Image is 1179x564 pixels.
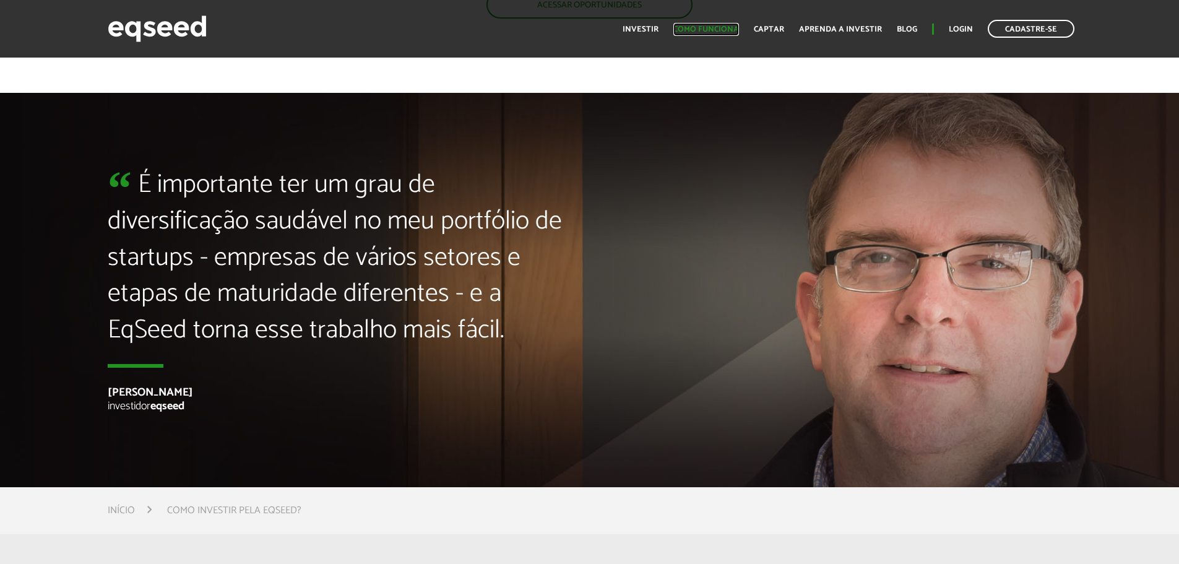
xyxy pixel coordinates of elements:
[897,25,917,33] a: Blog
[988,20,1074,38] a: Cadastre-se
[754,25,784,33] a: Captar
[799,25,882,33] a: Aprenda a investir
[108,12,207,45] img: EqSeed
[108,167,581,368] blockquote: É importante ter um grau de diversificação saudável no meu portfólio de startups - empresas de vá...
[623,25,659,33] a: Investir
[108,400,581,414] p: investidor
[167,502,301,519] li: Como Investir pela EqSeed?
[150,397,184,415] strong: eqseed
[949,25,973,33] a: Login
[108,386,581,400] p: [PERSON_NAME]
[673,25,739,33] a: Como funciona
[108,506,135,516] a: Início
